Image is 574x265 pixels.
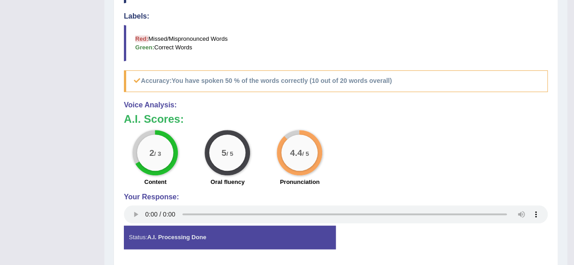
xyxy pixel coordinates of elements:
b: Green: [135,44,154,51]
big: 2 [150,147,155,157]
small: / 5 [226,150,233,157]
h5: Accuracy: [124,70,548,92]
strong: A.I. Processing Done [147,234,206,241]
label: Oral fluency [211,178,245,186]
b: You have spoken 50 % of the words correctly (10 out of 20 words overall) [172,77,392,84]
big: 5 [222,147,227,157]
b: Red: [135,35,148,42]
h4: Your Response: [124,193,548,201]
h4: Labels: [124,12,548,20]
small: / 5 [302,150,309,157]
label: Content [144,178,167,186]
big: 4.4 [290,147,303,157]
blockquote: Missed/Mispronounced Words Correct Words [124,25,548,61]
h4: Voice Analysis: [124,101,548,109]
b: A.I. Scores: [124,113,184,125]
label: Pronunciation [280,178,319,186]
small: / 3 [154,150,161,157]
div: Status: [124,226,336,249]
